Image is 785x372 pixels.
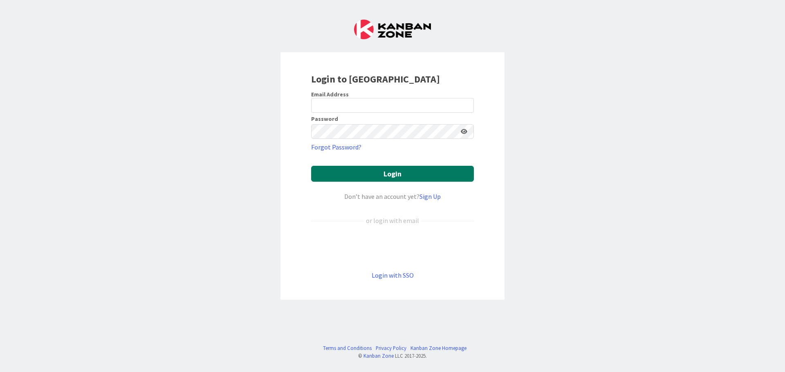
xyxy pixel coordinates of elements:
b: Login to [GEOGRAPHIC_DATA] [311,73,440,85]
div: © LLC 2017- 2025 . [319,352,467,360]
button: Login [311,166,474,182]
div: or login with email [364,216,421,225]
a: Forgot Password? [311,142,361,152]
a: Terms and Conditions [323,344,372,352]
a: Sign Up [419,192,441,200]
a: Privacy Policy [376,344,406,352]
div: Don’t have an account yet? [311,192,474,201]
label: Email Address [311,91,349,98]
iframe: Sign in with Google Button [307,239,478,257]
a: Kanban Zone [363,352,394,359]
label: Password [311,116,338,122]
img: Kanban Zone [354,20,431,39]
a: Login with SSO [372,271,414,279]
a: Kanban Zone Homepage [410,344,467,352]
